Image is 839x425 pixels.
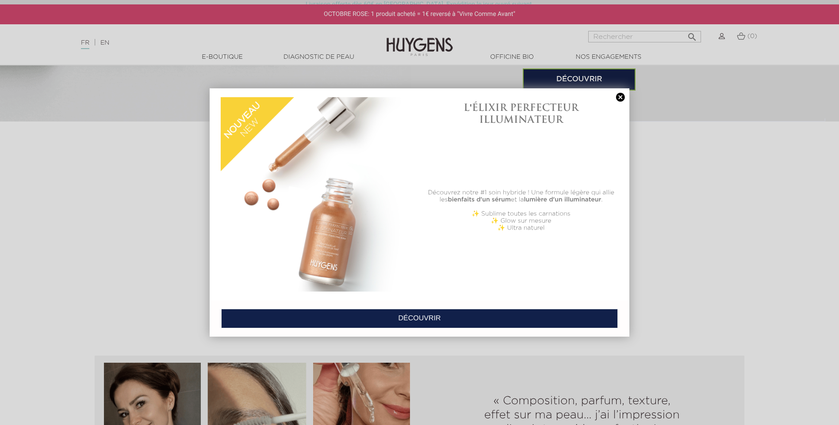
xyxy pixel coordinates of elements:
[524,197,601,203] b: lumière d'un illuminateur
[424,189,618,203] p: Découvrez notre #1 soin hybride ! Une formule légère qui allie les et la .
[221,309,618,328] a: DÉCOUVRIR
[424,217,618,224] p: ✨ Glow sur mesure
[448,197,511,203] b: bienfaits d'un sérum
[424,224,618,231] p: ✨ Ultra naturel
[424,210,618,217] p: ✨ Sublime toutes les carnations
[424,102,618,125] h1: L'ÉLIXIR PERFECTEUR ILLUMINATEUR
